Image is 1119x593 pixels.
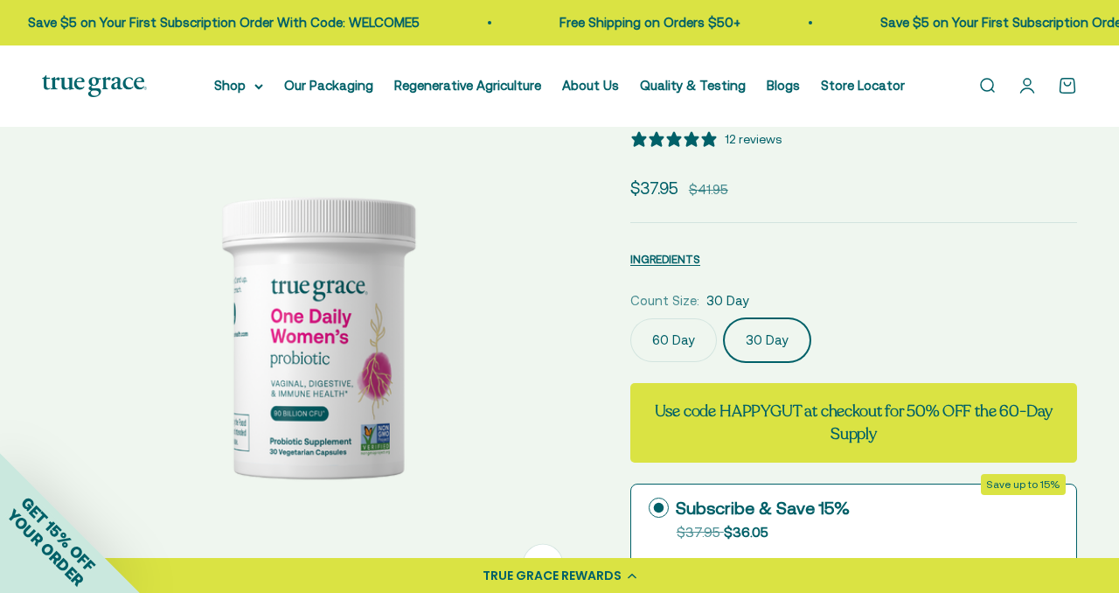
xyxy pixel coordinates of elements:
[630,290,699,311] legend: Count Size:
[17,493,99,575] span: GET 15% OFF
[559,15,740,30] a: Free Shipping on Orders $50+
[214,75,263,96] summary: Shop
[725,129,782,149] div: 12 reviews
[28,12,420,33] p: Save $5 on Your First Subscription Order With Code: WELCOME5
[706,290,749,311] span: 30 Day
[630,175,678,201] sale-price: $37.95
[562,78,619,93] a: About Us
[630,129,782,149] button: 5 stars, 12 ratings
[284,78,373,93] a: Our Packaging
[630,248,700,269] button: INGREDIENTS
[483,567,622,585] div: TRUE GRACE REWARDS
[689,179,728,200] compare-at-price: $41.95
[640,78,746,93] a: Quality & Testing
[767,78,800,93] a: Blogs
[655,401,1053,443] strong: Use code HAPPYGUT at checkout for 50% OFF the 60-Day Supply
[394,78,541,93] a: Regenerative Agriculture
[630,253,700,266] span: INGREDIENTS
[3,506,87,590] span: YOUR ORDER
[821,78,905,93] a: Store Locator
